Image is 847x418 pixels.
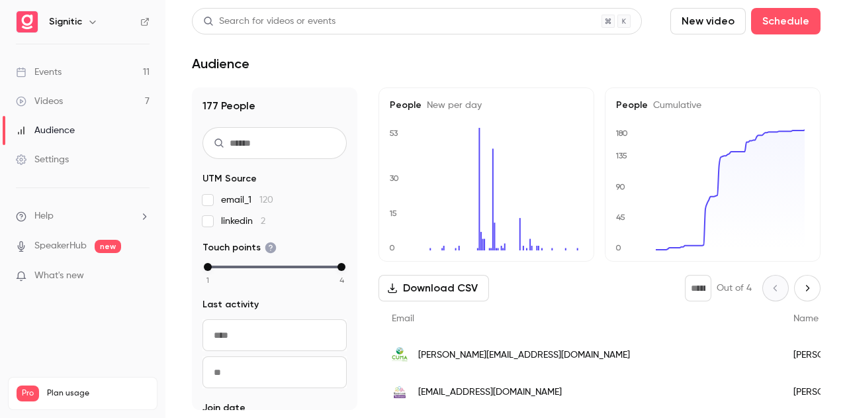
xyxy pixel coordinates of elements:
[389,129,398,138] text: 53
[670,8,746,34] button: New video
[615,129,628,138] text: 180
[615,151,627,160] text: 135
[418,386,562,399] span: [EMAIL_ADDRESS][DOMAIN_NAME]
[422,101,482,110] span: New per day
[34,209,54,223] span: Help
[389,243,395,252] text: 0
[34,269,84,283] span: What's new
[390,99,583,112] h5: People
[16,209,150,223] li: help-dropdown-opener
[615,182,625,191] text: 90
[204,263,212,271] div: min
[47,388,149,399] span: Plan usage
[202,319,347,351] input: From
[202,401,245,415] span: Join date
[337,263,345,271] div: max
[392,314,414,323] span: Email
[202,172,257,185] span: UTM Source
[202,241,277,254] span: Touch points
[616,213,625,222] text: 45
[206,274,209,286] span: 1
[203,15,335,28] div: Search for videos or events
[259,195,273,205] span: 120
[390,174,399,183] text: 30
[95,240,121,253] span: new
[389,209,397,218] text: 15
[16,95,63,108] div: Videos
[17,11,38,32] img: Signitic
[794,275,821,301] button: Next page
[192,56,249,72] h1: Audience
[221,215,265,228] span: linkedin
[392,347,408,363] img: cuma.fr
[16,66,62,79] div: Events
[616,99,809,112] h5: People
[751,8,821,34] button: Schedule
[49,15,82,28] h6: Signitic
[221,193,273,207] span: email_1
[392,384,408,400] img: mltoulouse.org
[202,298,259,311] span: Last activity
[648,101,701,110] span: Cumulative
[793,314,819,323] span: Name
[17,386,39,401] span: Pro
[261,217,265,226] span: 2
[379,275,489,301] button: Download CSV
[16,153,69,166] div: Settings
[16,124,75,137] div: Audience
[717,282,752,295] p: Out of 4
[615,243,621,252] text: 0
[202,356,347,388] input: To
[339,274,344,286] span: 4
[134,270,150,282] iframe: Noticeable Trigger
[418,348,630,362] span: [PERSON_NAME][EMAIL_ADDRESS][DOMAIN_NAME]
[34,239,87,253] a: SpeakerHub
[202,98,347,114] h1: 177 People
